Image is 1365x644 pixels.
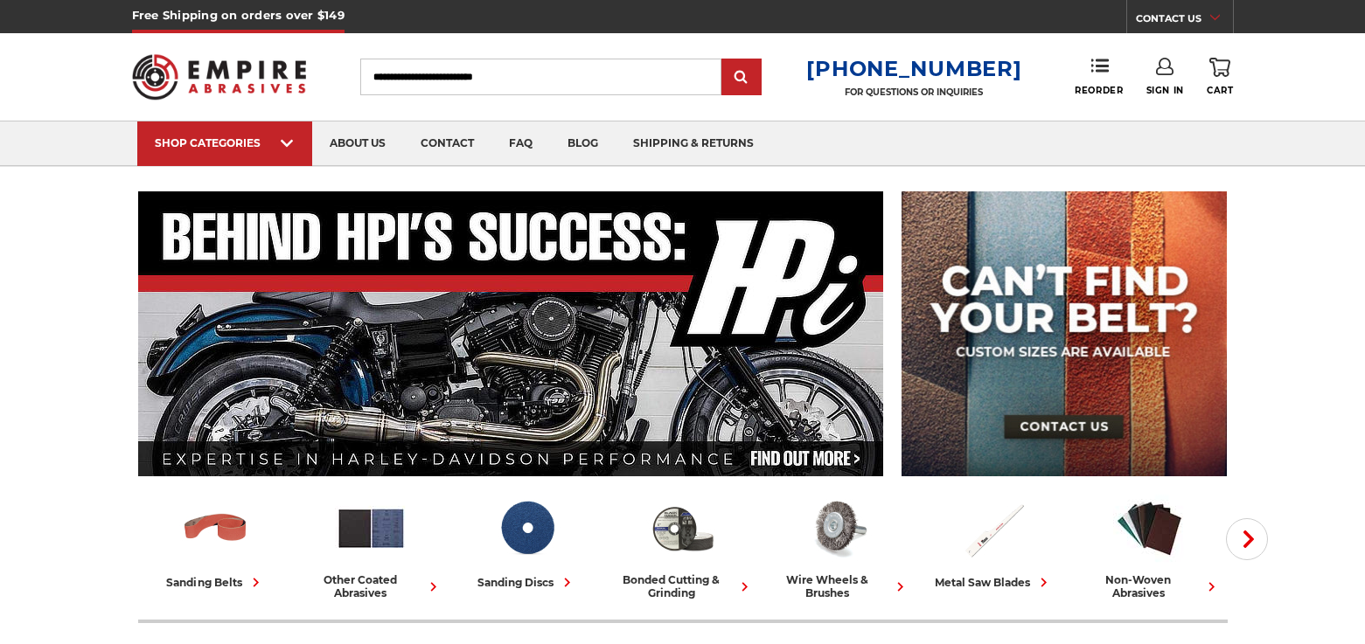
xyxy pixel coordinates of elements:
[403,121,491,166] a: contact
[902,191,1227,476] img: promo banner for custom belts.
[616,121,771,166] a: shipping & returns
[958,492,1030,564] img: Metal Saw Blades
[612,492,754,599] a: bonded cutting & grinding
[802,492,874,564] img: Wire Wheels & Brushes
[550,121,616,166] a: blog
[1207,85,1233,96] span: Cart
[806,87,1021,98] p: FOR QUESTIONS OR INQUIRIES
[612,573,754,599] div: bonded cutting & grinding
[335,492,407,564] img: Other Coated Abrasives
[301,573,442,599] div: other coated abrasives
[155,136,295,149] div: SHOP CATEGORIES
[167,573,265,592] div: sanding belts
[456,492,598,592] a: sanding discs
[491,492,563,564] img: Sanding Discs
[724,60,759,95] input: Submit
[1207,58,1233,96] a: Cart
[1079,492,1221,599] a: non-woven abrasives
[477,573,576,592] div: sanding discs
[806,56,1021,81] a: [PHONE_NUMBER]
[768,492,909,599] a: wire wheels & brushes
[312,121,403,166] a: about us
[132,43,307,111] img: Empire Abrasives
[935,573,1053,592] div: metal saw blades
[145,492,287,592] a: sanding belts
[1146,85,1184,96] span: Sign In
[1136,9,1233,33] a: CONTACT US
[1113,492,1186,564] img: Non-woven Abrasives
[768,573,909,599] div: wire wheels & brushes
[179,492,252,564] img: Sanding Belts
[646,492,719,564] img: Bonded Cutting & Grinding
[1079,573,1221,599] div: non-woven abrasives
[301,492,442,599] a: other coated abrasives
[1075,85,1123,96] span: Reorder
[1226,518,1268,560] button: Next
[491,121,550,166] a: faq
[923,492,1065,592] a: metal saw blades
[138,191,884,476] img: Banner for an interview featuring Horsepower Inc who makes Harley performance upgrades featured o...
[1075,58,1123,95] a: Reorder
